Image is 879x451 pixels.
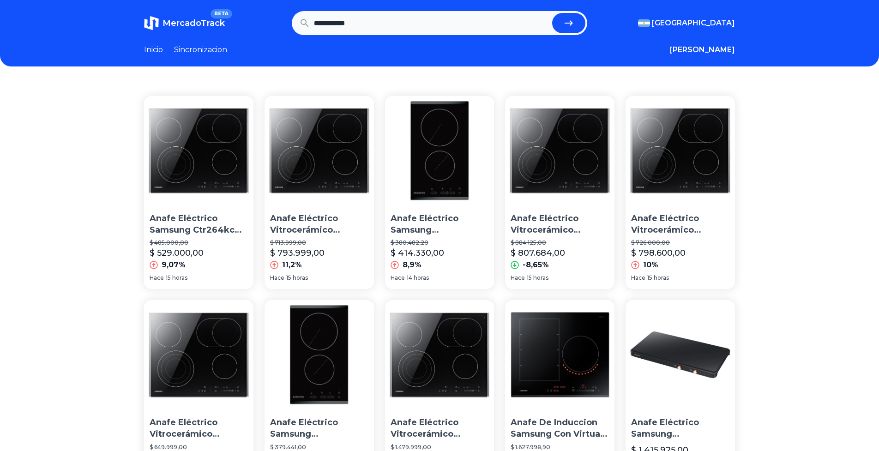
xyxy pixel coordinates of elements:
[391,274,405,282] span: Hace
[505,300,614,409] img: Anafe De Induccion Samsung Con Virtual Flame Technology Color Negro
[166,274,187,282] span: 15 horas
[391,239,489,247] p: $ 380.482,20
[652,18,735,29] span: [GEOGRAPHIC_DATA]
[511,274,525,282] span: Hace
[150,247,204,259] p: $ 529.000,00
[505,96,614,205] img: Anafe Eléctrico Vitrocerámico Samsung Ctr264kc01 Color Negro
[626,96,735,289] a: Anafe Eléctrico Vitrocerámico Samsung Ctr264kc01 Color NegroAnafe Eléctrico Vitrocerámico Samsung...
[174,44,227,55] a: Sincronizacion
[511,247,565,259] p: $ 807.684,00
[407,274,429,282] span: 14 horas
[385,96,494,289] a: Anafe Eléctrico Samsung Vitrocerámico Color NegroAnafe Eléctrico Samsung Vitrocerámico Color Negr...
[265,96,374,205] img: Anafe Eléctrico Vitrocerámico Samsung Ctr264kc01 Color Negro
[150,239,248,247] p: $ 485.000,00
[144,96,253,205] img: Anafe Eléctrico Samsung Ctr264kc01 Negro 220v
[144,16,159,30] img: MercadoTrack
[144,16,225,30] a: MercadoTrackBETA
[163,18,225,28] span: MercadoTrack
[631,247,686,259] p: $ 798.600,00
[162,259,186,271] p: 9,07%
[391,247,444,259] p: $ 414.330,00
[265,96,374,289] a: Anafe Eléctrico Vitrocerámico Samsung Ctr264kc01 Color NegroAnafe Eléctrico Vitrocerámico Samsung...
[631,213,729,236] p: Anafe Eléctrico Vitrocerámico Samsung Ctr264kc01 Color Negro
[511,239,609,247] p: $ 884.125,00
[270,247,325,259] p: $ 793.999,00
[505,96,614,289] a: Anafe Eléctrico Vitrocerámico Samsung Ctr264kc01 Color NegroAnafe Eléctrico Vitrocerámico Samsung...
[511,444,609,451] p: $ 1.627.998,90
[385,96,494,205] img: Anafe Eléctrico Samsung Vitrocerámico Color Negro
[511,213,609,236] p: Anafe Eléctrico Vitrocerámico Samsung Ctr264kc01 Color Negro
[391,213,489,236] p: Anafe Eléctrico Samsung Vitrocerámico Color Negro
[385,300,494,409] img: Anafe Eléctrico Vitrocerámico Samsung Ctr264kc01 Color Negro
[270,274,284,282] span: Hace
[670,44,735,55] button: [PERSON_NAME]
[144,44,163,55] a: Inicio
[144,96,253,289] a: Anafe Eléctrico Samsung Ctr264kc01 Negro 220vAnafe Eléctrico Samsung Ctr264kc01 Negro 220v$ 485.0...
[282,259,302,271] p: 11,2%
[626,300,735,409] img: Anafe Eléctrico Samsung Nz60r3703pk Negro 220v - 240v
[270,444,368,451] p: $ 379.441,00
[403,259,421,271] p: 8,9%
[150,444,248,451] p: $ 649.999,00
[270,213,368,236] p: Anafe Eléctrico Vitrocerámico Samsung Ctr264kc01 Color Negro
[643,259,658,271] p: 10%
[523,259,549,271] p: -8,65%
[270,239,368,247] p: $ 713.999,00
[638,19,650,27] img: Argentina
[631,274,645,282] span: Hace
[638,18,735,29] button: [GEOGRAPHIC_DATA]
[265,300,374,409] img: Anafe Eléctrico Samsung Vitrocerámico Color Negro
[286,274,308,282] span: 15 horas
[150,213,248,236] p: Anafe Eléctrico Samsung Ctr264kc01 Negro 220v
[511,417,609,440] p: Anafe De Induccion Samsung Con Virtual Flame Technology Color Negro
[631,239,729,247] p: $ 726.000,00
[391,444,489,451] p: $ 1.479.999,00
[626,96,735,205] img: Anafe Eléctrico Vitrocerámico Samsung Ctr264kc01 Color Negro
[527,274,548,282] span: 15 horas
[270,417,368,440] p: Anafe Eléctrico Samsung Vitrocerámico Color Negro
[631,417,729,440] p: Anafe Eléctrico Samsung Nz60r3703pk Negro 220v - 240v
[391,417,489,440] p: Anafe Eléctrico Vitrocerámico Samsung Ctr264kc01 Color Negro
[211,9,232,18] span: BETA
[150,417,248,440] p: Anafe Eléctrico Vitrocerámico Samsung Ctr264kc01 Color Negro
[647,274,669,282] span: 15 horas
[150,274,164,282] span: Hace
[144,300,253,409] img: Anafe Eléctrico Vitrocerámico Samsung Ctr264kc01 Color Negro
